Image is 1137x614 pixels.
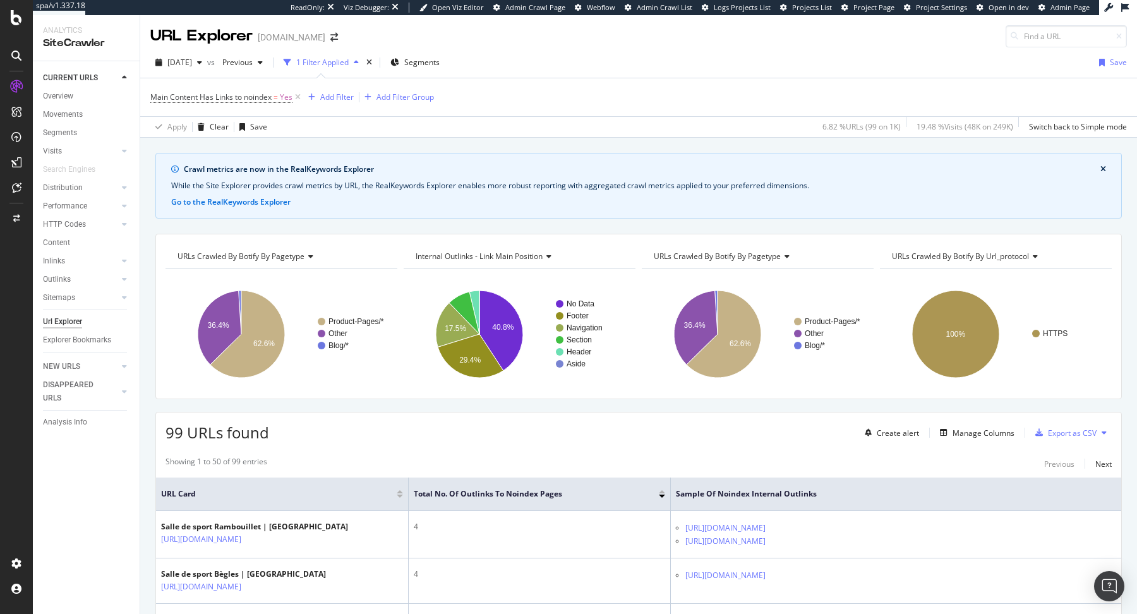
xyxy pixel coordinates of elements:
div: arrow-right-arrow-left [330,33,338,42]
div: info banner [155,153,1122,219]
span: URL Card [161,488,394,500]
button: Save [1094,52,1127,73]
button: 1 Filter Applied [279,52,364,73]
h4: Internal Outlinks - Link Main Position [413,246,624,267]
a: Overview [43,90,131,103]
div: HTTP Codes [43,218,86,231]
div: NEW URLS [43,360,80,373]
text: Footer [567,311,589,320]
button: Save [234,117,267,137]
text: Product-Pages/* [805,317,860,326]
h4: URLs Crawled By Botify By pagetype [175,246,386,267]
span: Projects List [792,3,832,12]
div: Previous [1044,459,1074,469]
div: 1 Filter Applied [296,57,349,68]
span: Project Page [853,3,894,12]
a: Project Page [841,3,894,13]
span: Webflow [587,3,615,12]
a: NEW URLS [43,360,118,373]
input: Find a URL [1006,25,1127,47]
text: 36.4% [208,321,229,330]
span: Main Content Has Links to noindex [150,92,272,102]
div: URL Explorer [150,25,253,47]
text: 62.6% [253,339,275,348]
a: Admin Page [1038,3,1090,13]
div: Save [1110,57,1127,68]
div: Salle de sport Bègles | [GEOGRAPHIC_DATA] [161,569,326,580]
a: Url Explorer [43,315,131,328]
div: Content [43,236,70,250]
button: Create alert [860,423,919,443]
a: [URL][DOMAIN_NAME] [685,535,766,548]
div: Outlinks [43,273,71,286]
a: Content [43,236,131,250]
svg: A chart. [165,279,397,389]
span: Admin Crawl Page [505,3,565,12]
div: SiteCrawler [43,36,129,51]
text: 40.8% [492,323,514,332]
text: Other [328,329,347,338]
div: Distribution [43,181,83,195]
div: Showing 1 to 50 of 99 entries [165,456,267,471]
span: Open in dev [989,3,1029,12]
text: Navigation [567,323,603,332]
div: 4 [414,521,665,533]
div: Apply [167,121,187,132]
div: CURRENT URLS [43,71,98,85]
div: Switch back to Simple mode [1029,121,1127,132]
a: Admin Crawl Page [493,3,565,13]
text: No Data [567,299,594,308]
a: Segments [43,126,131,140]
button: Previous [1044,456,1074,471]
span: Internal Outlinks - Link Main Position [416,251,543,262]
a: Distribution [43,181,118,195]
span: Logs Projects List [714,3,771,12]
text: Other [805,329,824,338]
div: Analytics [43,25,129,36]
text: Product-Pages/* [328,317,384,326]
a: DISAPPEARED URLS [43,378,118,405]
text: Header [567,347,591,356]
div: Next [1095,459,1112,469]
a: Sitemaps [43,291,118,304]
span: URLs Crawled By Botify By pagetype [177,251,304,262]
div: Overview [43,90,73,103]
div: 19.48 % Visits ( 48K on 249K ) [917,121,1013,132]
button: Segments [385,52,445,73]
button: close banner [1097,161,1109,178]
button: Previous [217,52,268,73]
button: Clear [193,117,229,137]
text: 17.5% [445,324,466,333]
div: Clear [210,121,229,132]
a: Projects List [780,3,832,13]
div: Analysis Info [43,416,87,429]
span: Project Settings [916,3,967,12]
div: Add Filter Group [376,92,434,102]
div: Explorer Bookmarks [43,334,111,347]
button: Add Filter [303,90,354,105]
text: Blog/* [805,341,825,350]
a: Visits [43,145,118,158]
svg: A chart. [404,279,635,389]
div: Add Filter [320,92,354,102]
div: ReadOnly: [291,3,325,13]
div: Manage Columns [953,428,1014,438]
div: Sitemaps [43,291,75,304]
div: Segments [43,126,77,140]
span: Admin Page [1050,3,1090,12]
div: Salle de sport Rambouillet | [GEOGRAPHIC_DATA] [161,521,348,533]
a: Open Viz Editor [419,3,484,13]
div: Open Intercom Messenger [1094,571,1124,601]
span: vs [207,57,217,68]
a: [URL][DOMAIN_NAME] [685,569,766,582]
a: Inlinks [43,255,118,268]
a: Explorer Bookmarks [43,334,131,347]
a: Performance [43,200,118,213]
span: Total No. of Outlinks to Noindex Pages [414,488,640,500]
span: 2025 Sep. 8th [167,57,192,68]
svg: A chart. [642,279,874,389]
span: Yes [280,88,292,106]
